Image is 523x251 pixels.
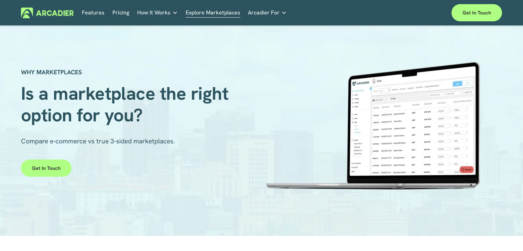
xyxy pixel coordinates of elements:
span: Is a marketplace the right option for you? [21,81,233,127]
a: Features [82,8,105,18]
img: Arcadier [21,8,74,18]
span: Arcadier For [248,8,280,18]
a: Explore Marketplaces [186,8,240,18]
a: folder dropdown [248,8,287,18]
a: folder dropdown [137,8,178,18]
a: Pricing [112,8,129,18]
a: Get in touch [21,160,72,177]
a: Get in touch [451,4,502,21]
span: How It Works [137,8,171,18]
strong: WHY MARKETPLACES [21,68,82,76]
span: Compare e-commerce vs true 3-sided marketplaces. [21,137,175,145]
